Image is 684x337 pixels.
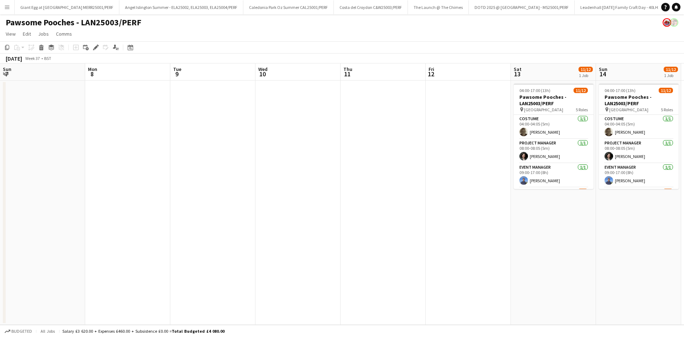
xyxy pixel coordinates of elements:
h3: Pawsome Pooches - LAN25003/PERF [514,94,594,107]
button: Costa del Croydon C&W25003/PERF [334,0,408,14]
span: 10 [257,70,268,78]
app-job-card: 04:00-17:00 (13h)11/12Pawsome Pooches - LAN25003/PERF [GEOGRAPHIC_DATA]5 RolesCostume1/104:00-04:... [599,83,679,189]
span: 04:00-17:00 (13h) [519,88,550,93]
app-card-role: Event Manager1/109:00-17:00 (8h)[PERSON_NAME] [599,163,679,188]
span: Edit [23,31,31,37]
app-card-role: Costume1/104:00-04:05 (5m)[PERSON_NAME] [599,115,679,139]
span: 8 [87,70,97,78]
span: 11/12 [579,67,593,72]
app-card-role: Project Manager1/108:00-08:05 (5m)[PERSON_NAME] [599,139,679,163]
span: Budgeted [11,329,32,334]
app-user-avatar: Performer Department [670,18,678,27]
span: Fri [429,66,434,72]
span: 04:00-17:00 (13h) [605,88,636,93]
button: Angel Islington Summer - ELA25002, ELA25003, ELA25004/PERF [119,0,243,14]
span: Week 37 [24,56,41,61]
h3: Pawsome Pooches - LAN25003/PERF [599,94,679,107]
span: 11/12 [574,88,588,93]
span: All jobs [39,328,56,334]
span: 7 [2,70,11,78]
a: View [3,29,19,39]
span: 11/12 [659,88,673,93]
div: 1 Job [664,73,678,78]
span: [GEOGRAPHIC_DATA] [609,107,648,112]
span: Jobs [38,31,49,37]
span: Sat [514,66,522,72]
span: Sun [3,66,11,72]
button: DOTD 2025 @ [GEOGRAPHIC_DATA] - MS25001/PERF [469,0,575,14]
span: 5 Roles [661,107,673,112]
span: 13 [513,70,522,78]
span: 9 [172,70,181,78]
span: 12 [427,70,434,78]
span: 5 Roles [576,107,588,112]
a: Edit [20,29,34,39]
span: Sun [599,66,607,72]
span: Total Budgeted £4 080.00 [172,328,224,334]
span: [GEOGRAPHIC_DATA] [524,107,563,112]
span: 14 [598,70,607,78]
span: 11/12 [664,67,678,72]
span: Thu [343,66,352,72]
span: View [6,31,16,37]
a: Jobs [35,29,52,39]
button: Caledonia Park Oz Summer CAL25001/PERF [243,0,334,14]
app-card-role: Event Manager1/109:00-17:00 (8h)[PERSON_NAME] [514,163,594,188]
span: Comms [56,31,72,37]
app-card-role: Facilitator5/6 [599,188,679,264]
div: [DATE] [6,55,22,62]
app-user-avatar: Bakehouse Costume [663,18,671,27]
h1: Pawsome Pooches - LAN25003/PERF [6,17,141,28]
app-card-role: Facilitator5/6 [514,188,594,264]
app-job-card: 04:00-17:00 (13h)11/12Pawsome Pooches - LAN25003/PERF [GEOGRAPHIC_DATA]5 RolesCostume1/104:00-04:... [514,83,594,189]
button: Budgeted [4,327,33,335]
span: Tue [173,66,181,72]
button: The Launch @ The Chimes [408,0,469,14]
app-card-role: Costume1/104:00-04:05 (5m)[PERSON_NAME] [514,115,594,139]
span: Wed [258,66,268,72]
div: Salary £3 620.00 + Expenses £460.00 + Subsistence £0.00 = [62,328,224,334]
div: 1 Job [579,73,592,78]
span: 11 [342,70,352,78]
a: Comms [53,29,75,39]
app-card-role: Project Manager1/108:00-08:05 (5m)[PERSON_NAME] [514,139,594,163]
button: Giant Egg at [GEOGRAPHIC_DATA] MERR25001/PERF [15,0,119,14]
div: BST [44,56,51,61]
span: Mon [88,66,97,72]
